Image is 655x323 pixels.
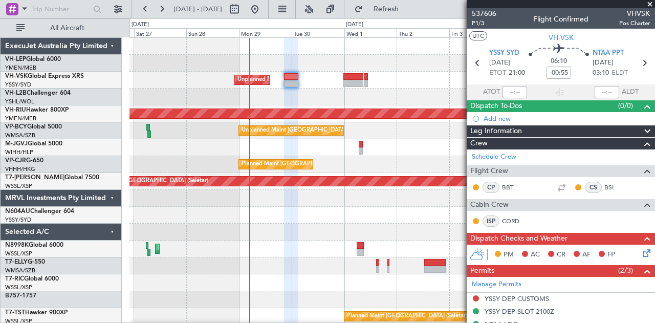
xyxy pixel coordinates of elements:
a: VHHH/HKG [5,165,35,173]
div: Unplanned Maint [GEOGRAPHIC_DATA] (Sultan [PERSON_NAME] [PERSON_NAME] - Subang) [242,123,487,138]
span: NTAA PPT [593,48,624,58]
div: CS [585,182,602,193]
span: T7-RIC [5,276,24,282]
a: VP-BCYGlobal 5000 [5,124,62,130]
a: BSI [604,183,627,192]
span: [DATE] - [DATE] [174,5,222,14]
div: Wed 1 [344,28,397,37]
a: T7-ELLYG-550 [5,259,45,265]
input: Trip Number [31,2,90,17]
span: Crew [470,138,488,149]
div: [DATE] [346,20,363,29]
span: VH-L2B [5,90,27,96]
a: T7-TSTHawker 900XP [5,310,68,316]
div: [DATE] [132,20,149,29]
span: Permits [470,265,494,277]
a: T7-RICGlobal 6000 [5,276,59,282]
span: N8998K [5,242,29,248]
span: Flight Crew [470,165,508,177]
span: Refresh [365,6,408,13]
span: CR [557,250,565,260]
span: (2/3) [618,265,633,276]
a: YSSY/SYD [5,81,31,89]
span: N604AU [5,208,30,214]
span: Cabin Crew [470,199,509,211]
button: Refresh [350,1,411,17]
span: VH-VSK [549,32,574,43]
span: B757-1 [5,293,26,299]
div: Mon 29 [239,28,292,37]
a: WMSA/SZB [5,267,35,274]
a: CORD [502,217,525,226]
span: VH-LEP [5,56,26,62]
a: M-JGVJGlobal 5000 [5,141,62,147]
a: WIHH/HLP [5,148,33,156]
span: ELDT [612,68,628,78]
div: Tue 30 [292,28,344,37]
span: AC [531,250,540,260]
span: [DATE] [489,58,510,68]
span: T7-TST [5,310,25,316]
a: N604AUChallenger 604 [5,208,74,214]
span: T7-ELLY [5,259,28,265]
a: YSHL/WOL [5,98,34,105]
div: Unplanned Maint Sydney ([PERSON_NAME] Intl) [237,72,363,88]
div: YSSY DEP CUSTOMS [485,294,549,303]
a: YSSY/SYD [5,216,31,224]
a: VH-RIUHawker 800XP [5,107,69,113]
div: Flight Confirmed [533,14,588,25]
div: Planned Maint [GEOGRAPHIC_DATA] ([GEOGRAPHIC_DATA] Intl) [242,157,412,172]
a: YMEN/MEB [5,115,36,122]
span: VP-BCY [5,124,27,130]
div: Sun 28 [186,28,239,37]
button: UTC [469,31,487,40]
span: AF [582,250,591,260]
span: Dispatch To-Dos [470,100,522,112]
a: T7-[PERSON_NAME]Global 7500 [5,175,99,181]
a: B757-1757 [5,293,36,299]
span: Pos Charter [619,19,650,28]
div: ISP [483,216,499,227]
span: FP [607,250,615,260]
div: YSSY DEP SLOT 2100Z [485,307,554,316]
span: P1/3 [472,19,496,28]
span: 537606 [472,8,496,19]
span: ATOT [483,87,500,97]
div: Add new [484,114,650,123]
button: All Aircraft [11,20,111,36]
span: VHVSK [619,8,650,19]
span: (0/0) [618,100,633,111]
a: BBT [502,183,525,192]
span: PM [504,250,514,260]
a: WSSL/XSP [5,284,32,291]
a: Schedule Crew [472,152,516,162]
span: 21:00 [509,68,525,78]
span: YSSY SYD [489,48,519,58]
span: ALDT [622,87,639,97]
a: VP-CJRG-650 [5,158,43,164]
span: Leg Information [470,125,522,137]
span: VH-RIU [5,107,26,113]
a: WSSL/XSP [5,182,32,190]
a: WSSL/XSP [5,250,32,257]
div: Sat 27 [134,28,187,37]
a: YMEN/MEB [5,64,36,72]
span: All Aircraft [27,25,108,32]
div: CP [483,182,499,193]
span: M-JGVJ [5,141,28,147]
span: ETOT [489,68,506,78]
a: Manage Permits [472,279,521,290]
input: --:-- [503,86,527,98]
span: 06:10 [551,56,567,67]
span: VP-CJR [5,158,26,164]
span: T7-[PERSON_NAME] [5,175,64,181]
span: VH-VSK [5,73,28,79]
div: Fri 3 [449,28,502,37]
div: Planned Maint [GEOGRAPHIC_DATA] ([GEOGRAPHIC_DATA] Intl) [158,241,329,256]
a: VH-VSKGlobal Express XRS [5,73,84,79]
a: VH-L2BChallenger 604 [5,90,71,96]
span: Dispatch Checks and Weather [470,233,567,245]
div: Planned Maint [GEOGRAPHIC_DATA] (Seletar) [88,174,208,189]
span: 03:10 [593,68,609,78]
div: Thu 2 [397,28,449,37]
